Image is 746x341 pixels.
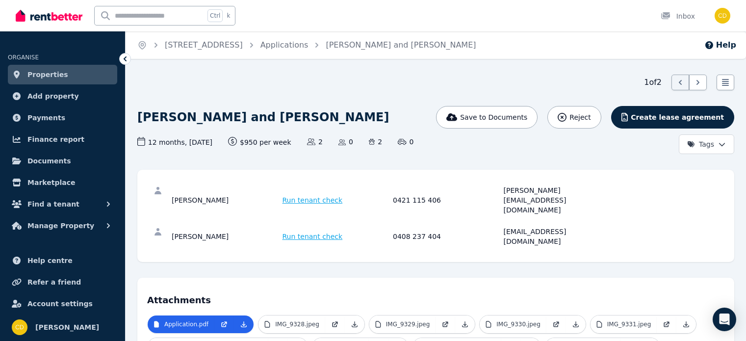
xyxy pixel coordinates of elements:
[504,185,612,215] div: [PERSON_NAME][EMAIL_ADDRESS][DOMAIN_NAME]
[644,77,662,88] span: 1 of 2
[676,315,696,333] a: Download Attachment
[27,255,73,266] span: Help centre
[8,108,117,128] a: Payments
[260,40,309,50] a: Applications
[369,137,382,147] span: 2
[8,251,117,270] a: Help centre
[436,106,538,129] button: Save to Documents
[8,130,117,149] a: Finance report
[460,112,527,122] span: Save to Documents
[137,137,212,147] span: 12 months , [DATE]
[8,86,117,106] a: Add property
[569,112,591,122] span: Reject
[591,315,657,333] a: IMG_9331.jpeg
[27,177,75,188] span: Marketplace
[679,134,734,154] button: Tags
[214,315,234,333] a: Open in new Tab
[345,315,364,333] a: Download Attachment
[172,227,280,246] div: [PERSON_NAME]
[496,320,540,328] p: IMG_9330.jpeg
[27,220,94,232] span: Manage Property
[326,40,476,50] a: [PERSON_NAME] and [PERSON_NAME]
[338,137,353,147] span: 0
[566,315,586,333] a: Download Attachment
[283,195,343,205] span: Run tenant check
[504,227,612,246] div: [EMAIL_ADDRESS][DOMAIN_NAME]
[148,315,214,333] a: Application.pdf
[307,137,323,147] span: 2
[275,320,319,328] p: IMG_9328.jpeg
[227,12,230,20] span: k
[611,106,734,129] button: Create lease agreement
[283,232,343,241] span: Run tenant check
[8,272,117,292] a: Refer a friend
[369,315,436,333] a: IMG_9329.jpeg
[27,90,79,102] span: Add property
[207,9,223,22] span: Ctrl
[398,137,413,147] span: 0
[27,298,93,310] span: Account settings
[8,216,117,236] button: Manage Property
[393,185,501,215] div: 0421 115 406
[704,39,736,51] button: Help
[27,276,81,288] span: Refer a friend
[8,54,39,61] span: ORGANISE
[393,227,501,246] div: 0408 237 404
[27,198,79,210] span: Find a tenant
[172,185,280,215] div: [PERSON_NAME]
[687,139,714,149] span: Tags
[8,294,117,314] a: Account settings
[27,69,68,80] span: Properties
[713,308,736,331] div: Open Intercom Messenger
[164,320,208,328] p: Application.pdf
[436,315,455,333] a: Open in new Tab
[8,173,117,192] a: Marketplace
[631,112,724,122] span: Create lease agreement
[455,315,475,333] a: Download Attachment
[16,8,82,23] img: RentBetter
[137,109,389,125] h1: [PERSON_NAME] and [PERSON_NAME]
[657,315,676,333] a: Open in new Tab
[8,65,117,84] a: Properties
[27,133,84,145] span: Finance report
[147,288,724,307] h4: Attachments
[546,315,566,333] a: Open in new Tab
[165,40,243,50] a: [STREET_ADDRESS]
[12,319,27,335] img: Chris Dimitropoulos
[661,11,695,21] div: Inbox
[35,321,99,333] span: [PERSON_NAME]
[258,315,325,333] a: IMG_9328.jpeg
[480,315,546,333] a: IMG_9330.jpeg
[27,112,65,124] span: Payments
[325,315,345,333] a: Open in new Tab
[715,8,730,24] img: Chris Dimitropoulos
[8,194,117,214] button: Find a tenant
[126,31,488,59] nav: Breadcrumb
[386,320,430,328] p: IMG_9329.jpeg
[607,320,651,328] p: IMG_9331.jpeg
[234,315,254,333] a: Download Attachment
[27,155,71,167] span: Documents
[8,151,117,171] a: Documents
[547,106,601,129] button: Reject
[228,137,291,147] span: $950 per week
